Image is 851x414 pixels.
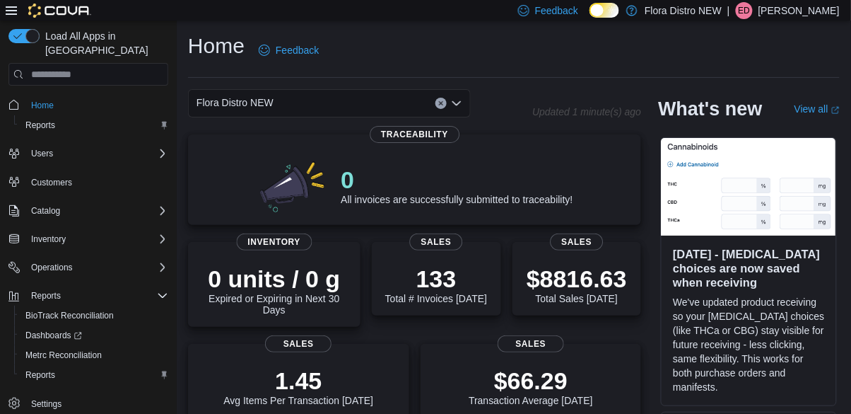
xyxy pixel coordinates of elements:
[25,145,59,162] button: Users
[20,117,168,134] span: Reports
[265,335,331,352] span: Sales
[410,234,463,251] span: Sales
[370,126,459,143] span: Traceability
[469,367,593,406] div: Transaction Average [DATE]
[739,2,751,19] span: ED
[3,172,174,192] button: Customers
[31,205,60,217] span: Catalog
[469,367,593,395] p: $66.29
[20,327,168,344] span: Dashboards
[253,36,324,64] a: Feedback
[199,265,349,293] p: 0 units / 0 g
[25,231,168,248] span: Inventory
[20,347,107,364] a: Metrc Reconciliation
[25,145,168,162] span: Users
[25,395,168,413] span: Settings
[25,259,168,276] span: Operations
[188,32,245,60] h1: Home
[31,398,61,410] span: Settings
[20,367,168,384] span: Reports
[527,265,627,293] p: $8816.63
[199,265,349,316] div: Expired or Expiring in Next 30 Days
[831,106,840,115] svg: External link
[196,94,274,111] span: Flora Distro NEW
[25,173,168,191] span: Customers
[532,106,641,117] p: Updated 1 minute(s) ago
[3,286,174,306] button: Reports
[736,2,753,19] div: Elijah Davis
[498,335,564,352] span: Sales
[25,96,168,113] span: Home
[25,202,168,219] span: Catalog
[3,144,174,163] button: Users
[3,229,174,249] button: Inventory
[14,306,174,326] button: BioTrack Reconciliation
[40,29,168,57] span: Load All Apps in [GEOGRAPHIC_DATA]
[31,234,66,245] span: Inventory
[20,307,119,324] a: BioTrack Reconciliation
[658,98,762,120] h2: What's new
[31,100,54,111] span: Home
[257,157,330,214] img: 0
[25,330,82,341] span: Dashboards
[14,115,174,135] button: Reports
[341,166,573,205] div: All invoices are successfully submitted to traceability!
[25,350,102,361] span: Metrc Reconciliation
[223,367,373,395] p: 1.45
[20,327,88,344] a: Dashboards
[385,265,487,304] div: Total # Invoices [DATE]
[20,367,61,384] a: Reports
[727,2,730,19] p: |
[223,367,373,406] div: Avg Items Per Transaction [DATE]
[25,396,67,413] a: Settings
[25,287,66,304] button: Reports
[758,2,840,19] p: [PERSON_NAME]
[20,347,168,364] span: Metrc Reconciliation
[237,234,312,251] span: Inventory
[14,326,174,345] a: Dashboards
[25,369,55,381] span: Reports
[385,265,487,293] p: 133
[3,258,174,277] button: Operations
[25,174,78,191] a: Customers
[551,234,604,251] span: Sales
[673,247,825,289] h3: [DATE] - [MEDICAL_DATA] choices are now saved when receiving
[25,310,114,321] span: BioTrack Reconciliation
[14,365,174,385] button: Reports
[25,287,168,304] span: Reports
[341,166,573,194] p: 0
[794,103,840,115] a: View allExternal link
[31,177,72,188] span: Customers
[3,201,174,221] button: Catalog
[435,98,447,109] button: Clear input
[25,202,66,219] button: Catalog
[25,259,78,276] button: Operations
[31,148,53,159] span: Users
[31,290,61,301] span: Reports
[451,98,462,109] button: Open list of options
[25,97,59,114] a: Home
[20,307,168,324] span: BioTrack Reconciliation
[527,265,627,304] div: Total Sales [DATE]
[3,94,174,115] button: Home
[14,345,174,365] button: Metrc Reconciliation
[20,117,61,134] a: Reports
[673,295,825,394] p: We've updated product receiving so your [MEDICAL_DATA] choices (like THCa or CBG) stay visible fo...
[28,4,91,18] img: Cova
[589,3,619,18] input: Dark Mode
[535,4,578,18] span: Feedback
[25,120,55,131] span: Reports
[3,393,174,414] button: Settings
[31,262,73,273] span: Operations
[276,43,319,57] span: Feedback
[645,2,722,19] p: Flora Distro NEW
[25,231,71,248] button: Inventory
